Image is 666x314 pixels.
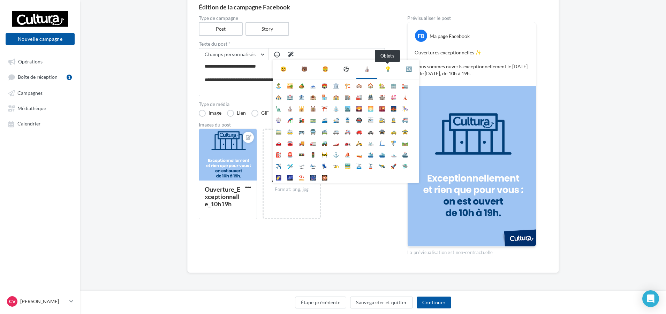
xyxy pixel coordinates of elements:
[388,114,399,125] li: 🚊
[399,91,411,102] li: 🗼
[342,114,353,125] li: 🚆
[342,137,353,148] li: 🏍️
[6,33,75,45] button: Nouvelle campagne
[342,148,353,160] li: ⛵
[342,79,353,91] li: 🏗️
[642,290,659,307] div: Open Intercom Messenger
[4,55,76,68] a: Opérations
[399,125,411,137] li: 🚖
[296,137,307,148] li: 🚚
[342,125,353,137] li: 🚑
[199,122,385,127] div: Images du post
[385,66,391,72] div: 💡
[295,297,347,308] button: Étape précédente
[199,110,221,117] label: Image
[365,137,376,148] li: 🚲
[365,125,376,137] li: 🚓
[251,110,269,117] label: GIF
[330,91,342,102] li: 🏫
[301,66,307,72] div: 🐻
[365,91,376,102] li: 🏯
[245,22,289,36] label: Story
[307,91,319,102] li: 🏨
[365,160,376,171] li: 🚡
[388,137,399,148] li: 🚏
[376,79,388,91] li: 🏡
[67,75,72,80] div: 1
[375,50,400,62] div: Objets
[399,148,411,160] li: 🚢
[18,59,43,64] span: Opérations
[430,33,470,40] div: Ma page Facebook
[415,49,529,77] p: Ouvertures exceptionnelles ✨ Nous sommes ouverts exceptionnellement le [DATE] et le [DATE], de 10...
[415,30,427,42] div: FB
[376,102,388,114] li: 🌇
[18,74,58,80] span: Boîte de réception
[399,137,411,148] li: 🛤️
[307,171,319,183] li: 🎆
[353,114,365,125] li: 🚇
[399,79,411,91] li: 🏣
[330,137,342,148] li: 🏎️
[342,91,353,102] li: 🏬
[322,66,328,72] div: 🍔
[205,51,256,57] span: Champs personnalisés
[273,148,284,160] li: ⛽
[273,114,284,125] li: 🎡
[273,102,284,114] li: 🗽
[307,148,319,160] li: 🚦
[376,114,388,125] li: 🚉
[319,137,330,148] li: 🚜
[407,16,536,21] div: Prévisualiser le post
[273,171,284,183] li: 🌠
[353,148,365,160] li: 🚤
[307,125,319,137] li: 🚍
[273,91,284,102] li: 🏤
[319,171,330,183] li: 🎇
[273,137,284,148] li: 🚗
[284,137,296,148] li: 🚘
[307,114,319,125] li: 🚃
[296,79,307,91] li: 🏕️
[388,79,399,91] li: 🏢
[296,125,307,137] li: 🚌
[296,114,307,125] li: 🚂
[4,86,76,99] a: Campagnes
[376,125,388,137] li: 🚔
[17,105,46,111] span: Médiathèque
[199,16,385,21] label: Type de campagne
[319,148,330,160] li: 🚧
[199,102,385,107] label: Type de média
[284,114,296,125] li: 🎢
[296,91,307,102] li: 🏦
[319,79,330,91] li: 🏟️
[284,160,296,171] li: 🛩️
[284,91,296,102] li: 🏥
[364,66,370,72] div: ⛪
[388,148,399,160] li: 🛥️
[199,4,547,10] div: Édition de la campagne Facebook
[296,148,307,160] li: 🚥
[417,297,451,308] button: Continuer
[4,102,76,114] a: Médiathèque
[4,117,76,130] a: Calendrier
[343,66,349,72] div: ⚽
[319,102,330,114] li: ⛩️
[307,137,319,148] li: 🚛
[342,102,353,114] li: 🏙️
[365,148,376,160] li: 🛳️
[6,295,75,308] a: CV [PERSON_NAME]
[20,298,67,305] p: [PERSON_NAME]
[227,110,246,117] label: Lien
[353,160,365,171] li: 🚠
[17,90,43,96] span: Campagnes
[319,114,330,125] li: 🚄
[319,160,330,171] li: 💺
[280,66,286,72] div: 😃
[319,125,330,137] li: 🚎
[307,102,319,114] li: 🕍
[273,160,284,171] li: ✈️
[330,148,342,160] li: ⚓
[330,79,342,91] li: 🏛️
[399,114,411,125] li: 🚝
